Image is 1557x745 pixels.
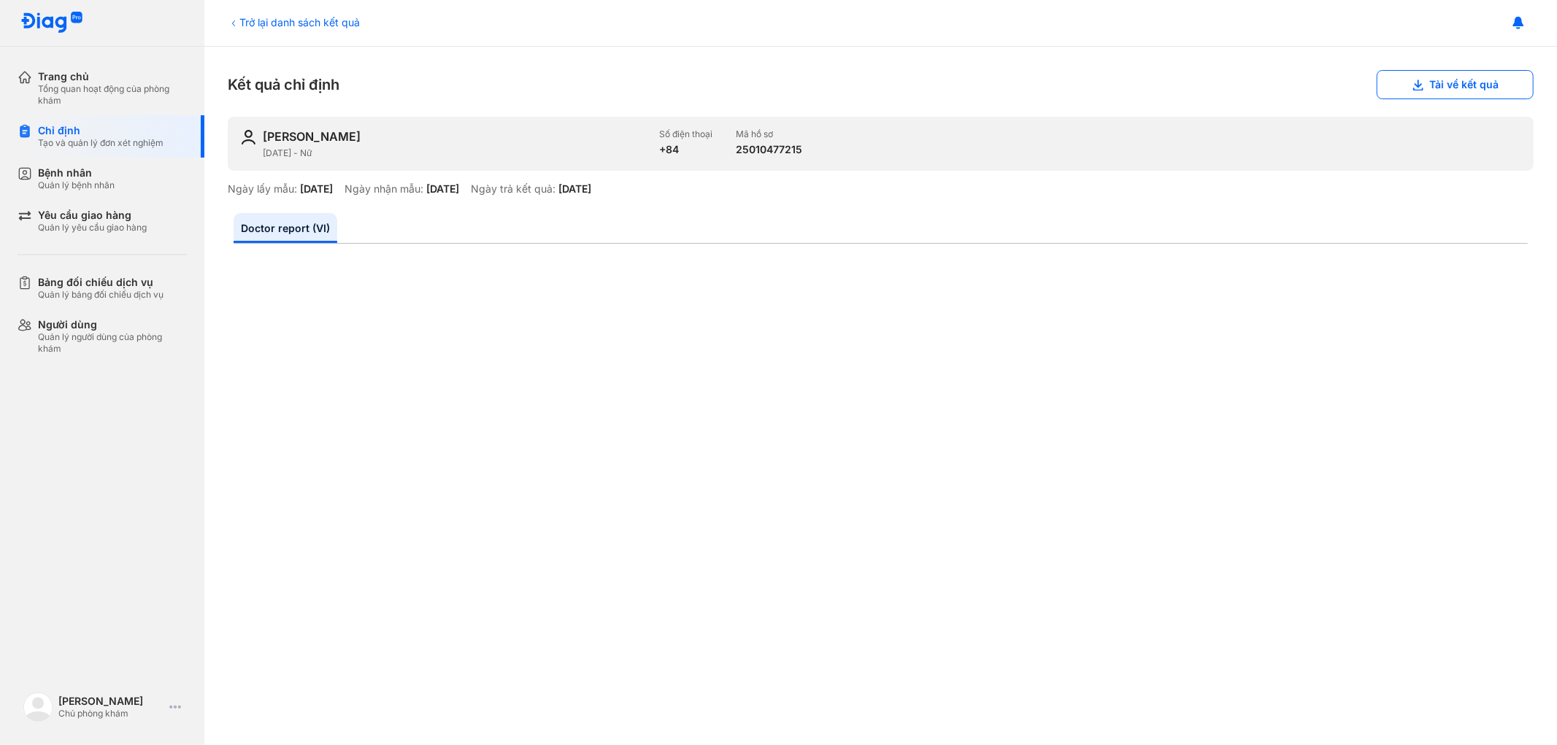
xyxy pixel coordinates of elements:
div: Người dùng [38,318,187,331]
div: Trở lại danh sách kết quả [228,15,360,30]
div: Quản lý người dùng của phòng khám [38,331,187,355]
div: Ngày nhận mẫu: [345,182,423,196]
div: +84 [659,143,712,156]
img: logo [23,692,53,722]
div: [PERSON_NAME] [263,128,361,144]
div: Ngày lấy mẫu: [228,182,297,196]
img: user-icon [239,128,257,146]
div: Bệnh nhân [38,166,115,180]
div: Kết quả chỉ định [228,70,1534,99]
div: Mã hồ sơ [736,128,802,140]
div: Quản lý yêu cầu giao hàng [38,222,147,233]
div: [DATE] [426,182,459,196]
a: Doctor report (VI) [234,213,337,243]
div: Bảng đối chiếu dịch vụ [38,276,164,289]
div: Tạo và quản lý đơn xét nghiệm [38,137,164,149]
div: [DATE] [558,182,591,196]
div: 25010477215 [736,143,802,156]
div: [DATE] - Nữ [263,147,647,159]
div: Số điện thoại [659,128,712,140]
img: logo [20,12,83,34]
div: Trang chủ [38,70,187,83]
div: Chỉ định [38,124,164,137]
div: [DATE] [300,182,333,196]
div: Quản lý bảng đối chiếu dịch vụ [38,289,164,301]
div: Chủ phòng khám [58,708,164,719]
div: Tổng quan hoạt động của phòng khám [38,83,187,107]
div: Ngày trả kết quả: [471,182,555,196]
div: [PERSON_NAME] [58,695,164,708]
div: Yêu cầu giao hàng [38,209,147,222]
div: Quản lý bệnh nhân [38,180,115,191]
button: Tải về kết quả [1377,70,1534,99]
